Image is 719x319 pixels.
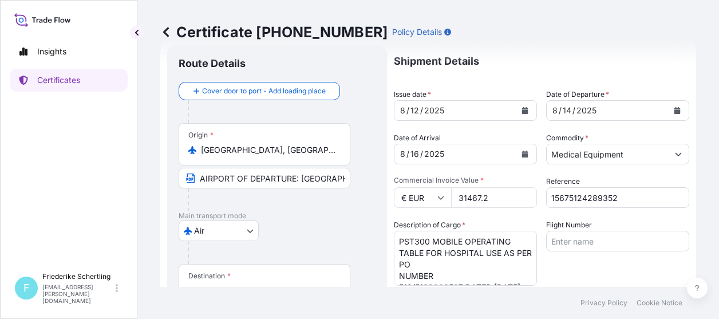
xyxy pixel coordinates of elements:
p: Certificate [PHONE_NUMBER] [160,23,388,41]
span: Issue date [394,89,431,100]
label: Commodity [546,132,588,144]
label: Reference [546,176,580,187]
button: Show suggestions [668,144,689,164]
p: Policy Details [392,26,442,38]
a: Privacy Policy [580,298,627,308]
span: Date of Arrival [394,132,441,144]
button: Calendar [516,145,534,163]
textarea: PST300 MOBILE OPERATING TABLE FOR HOSPITAL USE AS PER PO NUMBER 513/5100000507 DATED [DATE] HSN C... [394,231,537,286]
input: Enter booking reference [546,187,689,208]
div: / [406,104,409,117]
div: / [559,104,562,117]
button: Select transport [179,220,259,241]
div: Origin [188,131,214,140]
a: Insights [10,40,128,63]
div: month, [551,104,559,117]
div: year, [423,104,445,117]
div: Destination [188,271,231,281]
span: F [23,282,30,294]
button: Calendar [516,101,534,120]
p: Main transport mode [179,211,376,220]
span: Air [194,225,204,237]
p: Friederike Schertling [42,272,113,281]
a: Certificates [10,69,128,92]
a: Cookie Notice [637,298,682,308]
span: Cover door to port - Add loading place [202,85,326,97]
input: Origin [201,144,336,156]
button: Calendar [668,101,686,120]
span: Commercial Invoice Value [394,176,537,185]
div: / [420,104,423,117]
input: Type to search commodity [547,144,668,164]
button: Cover door to port - Add loading place [179,82,340,100]
p: Certificates [37,74,80,86]
div: day, [562,104,572,117]
span: Date of Departure [546,89,609,100]
input: Text to appear on certificate [179,168,350,188]
div: month, [399,104,406,117]
label: Flight Number [546,219,592,231]
input: Enter amount [451,187,537,208]
div: year, [575,104,598,117]
p: Insights [37,46,66,57]
div: month, [399,147,406,161]
input: Destination [201,285,336,297]
div: day, [409,147,420,161]
p: [EMAIL_ADDRESS][PERSON_NAME][DOMAIN_NAME] [42,283,113,304]
label: Description of Cargo [394,219,465,231]
div: year, [423,147,445,161]
input: Enter name [546,231,689,251]
div: / [406,147,409,161]
div: / [420,147,423,161]
div: day, [409,104,420,117]
div: / [572,104,575,117]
